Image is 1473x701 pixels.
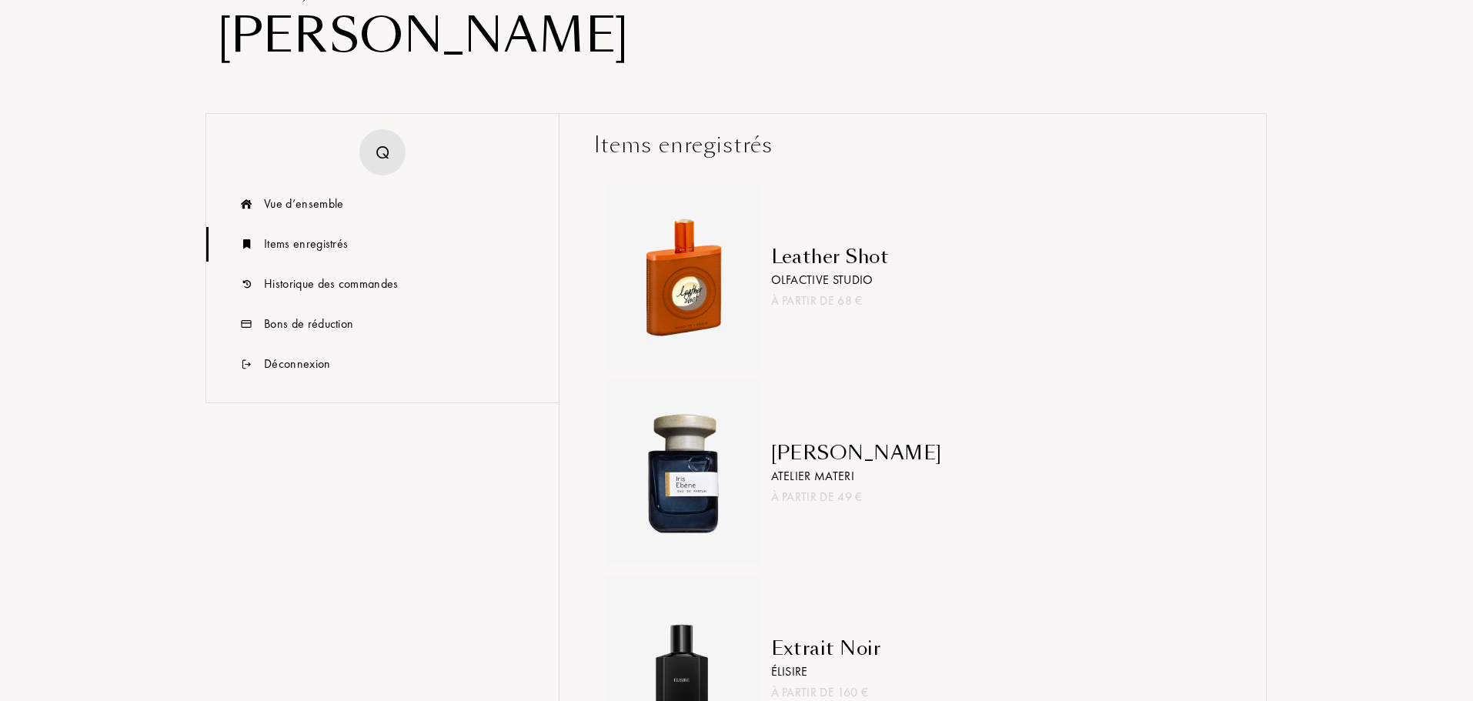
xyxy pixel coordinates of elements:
[594,129,1231,162] div: Items enregistrés
[771,271,890,289] div: Olfactive Studio
[771,292,890,310] div: À partir de 68 €
[613,403,752,542] img: Iris Ebène
[264,275,399,293] div: Historique des commandes
[771,466,942,485] div: Atelier Materi
[594,185,1231,369] a: Leather ShotLeather ShotOlfactive StudioÀ partir de 68 €
[376,139,389,165] div: Q
[264,195,343,213] div: Vue d’ensemble
[237,227,256,262] img: icn_book.svg
[613,208,752,346] img: Leather Shot
[771,487,942,506] div: À partir de 49 €
[237,187,256,222] img: icn_overview.svg
[237,307,256,342] img: icn_code.svg
[217,5,1256,67] div: [PERSON_NAME]
[771,663,881,681] div: Élisire
[264,235,348,253] div: Items enregistrés
[237,347,256,382] img: icn_logout.svg
[771,243,890,271] div: Leather Shot
[594,380,1231,565] a: Iris Ebène[PERSON_NAME]Atelier MateriÀ partir de 49 €
[771,439,942,466] div: [PERSON_NAME]
[264,315,353,333] div: Bons de réduction
[237,267,256,302] img: icn_history.svg
[771,635,881,663] div: Extrait Noir
[264,355,331,373] div: Déconnexion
